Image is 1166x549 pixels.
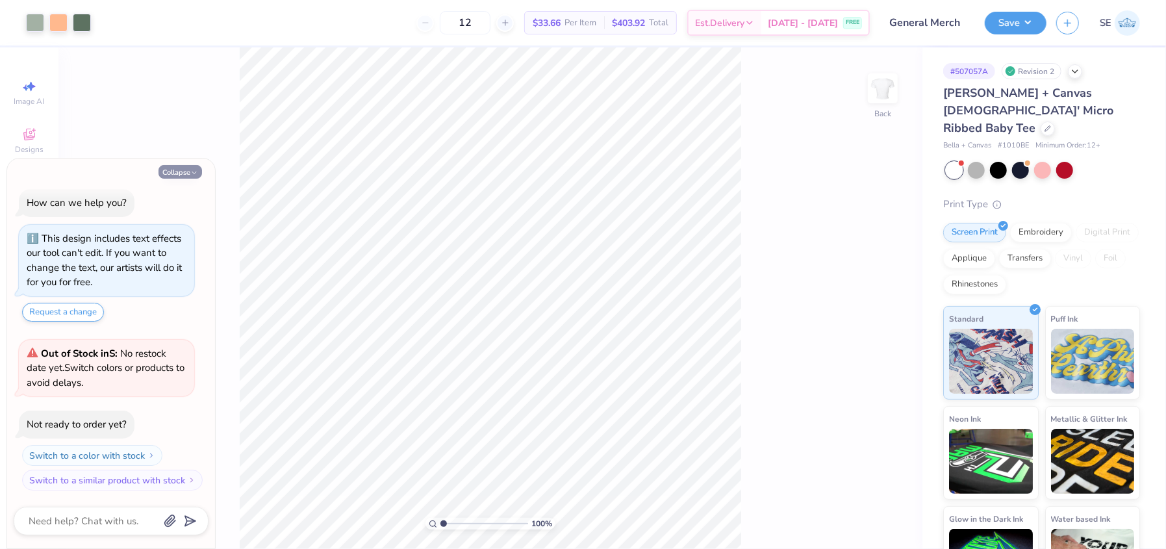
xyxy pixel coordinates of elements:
[27,418,127,431] div: Not ready to order yet?
[846,18,859,27] span: FREE
[870,75,896,101] img: Back
[1010,223,1072,242] div: Embroidery
[1055,249,1091,268] div: Vinyl
[533,16,561,30] span: $33.66
[943,197,1140,212] div: Print Type
[768,16,838,30] span: [DATE] - [DATE]
[147,452,155,459] img: Switch to a color with stock
[612,16,645,30] span: $403.92
[27,232,182,289] div: This design includes text effects our tool can't edit. If you want to change the text, our artist...
[1100,16,1111,31] span: SE
[943,223,1006,242] div: Screen Print
[14,96,45,107] span: Image AI
[188,476,196,484] img: Switch to a similar product with stock
[949,429,1033,494] img: Neon Ink
[1051,412,1128,426] span: Metallic & Glitter Ink
[1051,329,1135,394] img: Puff Ink
[440,11,490,34] input: – –
[943,275,1006,294] div: Rhinestones
[531,518,552,530] span: 100 %
[880,10,975,36] input: Untitled Design
[943,63,995,79] div: # 507057A
[15,144,44,155] span: Designs
[943,85,1113,136] span: [PERSON_NAME] + Canvas [DEMOGRAPHIC_DATA]' Micro Ribbed Baby Tee
[22,303,104,322] button: Request a change
[943,140,991,151] span: Bella + Canvas
[1115,10,1140,36] img: Shirley Evaleen B
[22,445,162,466] button: Switch to a color with stock
[999,249,1051,268] div: Transfers
[1002,63,1061,79] div: Revision 2
[949,329,1033,394] img: Standard
[1035,140,1100,151] span: Minimum Order: 12 +
[649,16,668,30] span: Total
[998,140,1029,151] span: # 1010BE
[949,412,981,426] span: Neon Ink
[1100,10,1140,36] a: SE
[41,347,120,360] strong: Out of Stock in S :
[564,16,596,30] span: Per Item
[949,312,983,326] span: Standard
[985,12,1046,34] button: Save
[1095,249,1126,268] div: Foil
[695,16,744,30] span: Est. Delivery
[1051,429,1135,494] img: Metallic & Glitter Ink
[1076,223,1139,242] div: Digital Print
[27,196,127,209] div: How can we help you?
[22,470,203,491] button: Switch to a similar product with stock
[27,347,184,389] span: Switch colors or products to avoid delays.
[943,249,995,268] div: Applique
[874,108,891,120] div: Back
[949,512,1023,526] span: Glow in the Dark Ink
[1051,512,1111,526] span: Water based Ink
[1051,312,1078,326] span: Puff Ink
[158,165,202,179] button: Collapse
